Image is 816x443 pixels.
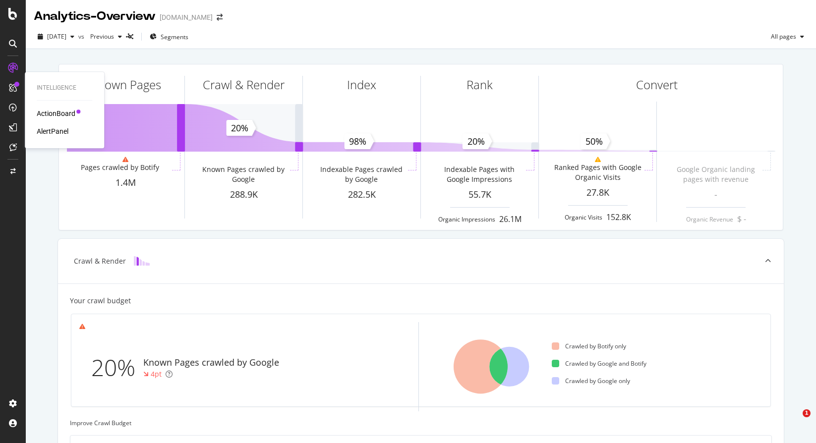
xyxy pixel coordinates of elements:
[151,369,162,379] div: 4pt
[37,126,68,136] a: AlertPanel
[552,359,646,368] div: Crawled by Google and Botify
[86,32,114,41] span: Previous
[34,29,78,45] button: [DATE]
[466,76,493,93] div: Rank
[37,84,92,92] div: Intelligence
[47,32,66,41] span: 2025 Aug. 7th
[199,165,288,184] div: Known Pages crawled by Google
[499,214,522,225] div: 26.1M
[347,76,376,93] div: Index
[782,409,806,433] iframe: Intercom live chat
[78,32,86,41] span: vs
[143,356,279,369] div: Known Pages crawled by Google
[160,12,213,22] div: [DOMAIN_NAME]
[91,351,143,384] div: 20%
[81,163,159,172] div: Pages crawled by Botify
[34,8,156,25] div: Analytics - Overview
[74,256,126,266] div: Crawl & Render
[303,188,420,201] div: 282.5K
[317,165,406,184] div: Indexable Pages crawled by Google
[438,215,495,223] div: Organic Impressions
[435,165,524,184] div: Indexable Pages with Google Impressions
[203,76,285,93] div: Crawl & Render
[37,109,75,118] a: ActionBoard
[552,342,626,350] div: Crawled by Botify only
[67,176,184,189] div: 1.4M
[767,29,808,45] button: All pages
[86,29,126,45] button: Previous
[217,14,223,21] div: arrow-right-arrow-left
[421,188,538,201] div: 55.7K
[767,32,796,41] span: All pages
[70,296,131,306] div: Your crawl budget
[146,29,192,45] button: Segments
[134,256,150,266] img: block-icon
[552,377,630,385] div: Crawled by Google only
[185,188,302,201] div: 288.9K
[803,409,811,417] span: 1
[91,76,161,93] div: Known Pages
[70,419,772,427] div: Improve Crawl Budget
[161,33,188,41] span: Segments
